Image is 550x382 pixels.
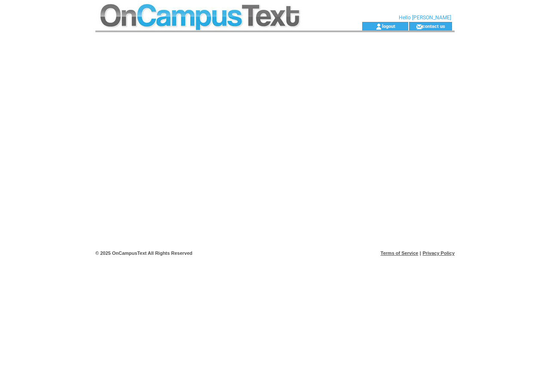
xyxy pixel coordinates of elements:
a: Terms of Service [381,251,419,256]
span: | [420,251,421,256]
img: account_icon.gif [376,23,382,30]
a: contact us [422,23,445,29]
a: logout [382,23,395,29]
span: Hello [PERSON_NAME] [399,15,451,21]
a: Privacy Policy [422,251,455,256]
img: contact_us_icon.gif [416,23,422,30]
span: © 2025 OnCampusText All Rights Reserved [95,251,192,256]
